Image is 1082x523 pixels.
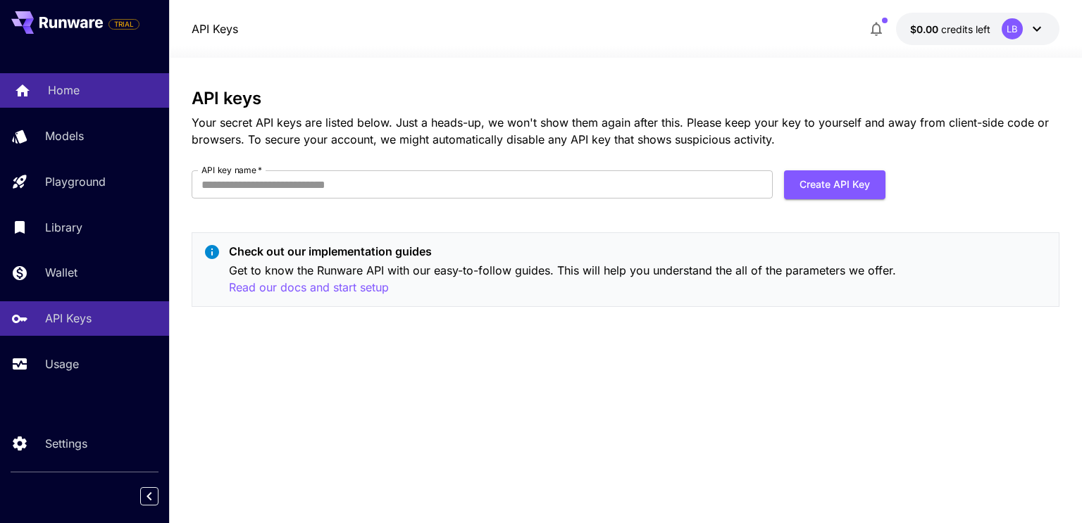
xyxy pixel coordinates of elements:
div: $0.00 [910,22,990,37]
span: credits left [941,23,990,35]
button: Create API Key [784,170,885,199]
p: Wallet [45,264,77,281]
label: API key name [201,164,262,176]
p: Models [45,127,84,144]
p: Playground [45,173,106,190]
a: API Keys [192,20,238,37]
span: Add your payment card to enable full platform functionality. [108,15,139,32]
h3: API keys [192,89,1059,108]
button: Read our docs and start setup [229,279,389,296]
span: $0.00 [910,23,941,35]
span: TRIAL [109,19,139,30]
button: Collapse sidebar [140,487,158,505]
p: Check out our implementation guides [229,243,1047,260]
p: Usage [45,355,79,372]
div: LB [1002,18,1023,39]
p: Get to know the Runware API with our easy-to-follow guides. This will help you understand the all... [229,262,1047,296]
button: $0.00LB [896,13,1059,45]
p: Your secret API keys are listed below. Just a heads-up, we won't show them again after this. Plea... [192,114,1059,148]
p: Settings [45,435,87,452]
p: API Keys [45,310,92,327]
p: Library [45,219,82,236]
div: Collapse sidebar [151,484,169,509]
p: Home [48,82,80,99]
nav: breadcrumb [192,20,238,37]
